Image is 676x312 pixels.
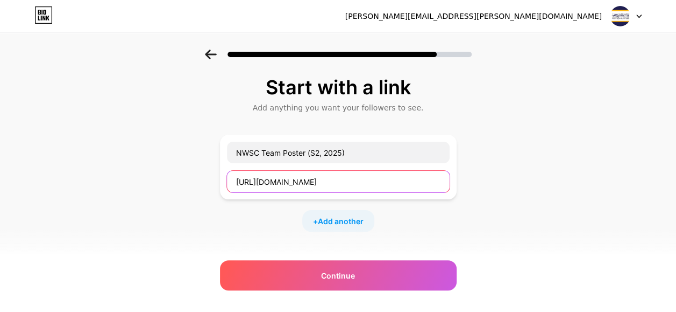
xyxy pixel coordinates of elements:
[318,216,364,227] span: Add another
[220,258,457,268] div: Socials
[610,6,630,26] img: nwsc_wellbeing
[227,171,450,192] input: URL
[321,270,355,281] span: Continue
[345,11,602,22] div: [PERSON_NAME][EMAIL_ADDRESS][PERSON_NAME][DOMAIN_NAME]
[302,210,374,232] div: +
[225,77,451,98] div: Start with a link
[225,102,451,113] div: Add anything you want your followers to see.
[227,142,450,163] input: Link name
[254,282,449,306] input: URL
